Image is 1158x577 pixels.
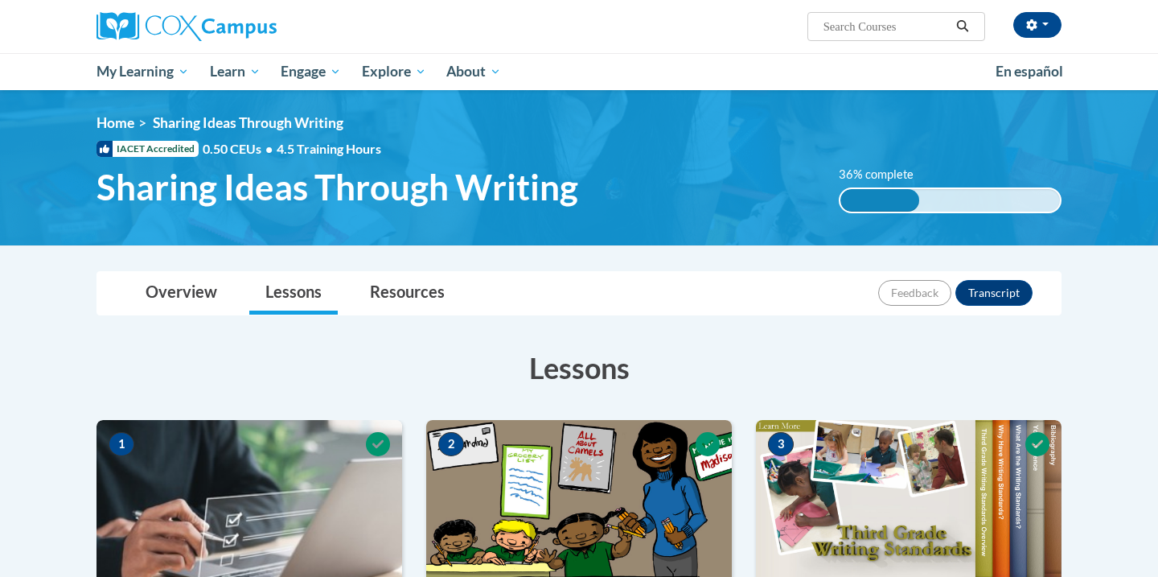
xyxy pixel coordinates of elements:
[96,62,189,81] span: My Learning
[96,348,1061,388] h3: Lessons
[437,53,512,90] a: About
[1013,12,1061,38] button: Account Settings
[768,432,794,456] span: 3
[203,140,277,158] span: 0.50 CEUs
[72,53,1086,90] div: Main menu
[109,432,134,456] span: 1
[446,62,501,81] span: About
[354,272,461,315] a: Resources
[153,114,343,131] span: Sharing Ideas Through Writing
[351,53,437,90] a: Explore
[270,53,351,90] a: Engage
[840,189,919,212] div: 36% complete
[96,114,134,131] a: Home
[96,141,199,157] span: IACET Accredited
[277,141,381,156] span: 4.5 Training Hours
[955,280,1033,306] button: Transcript
[96,12,277,41] img: Cox Campus
[129,272,233,315] a: Overview
[96,12,402,41] a: Cox Campus
[96,166,578,208] span: Sharing Ideas Through Writing
[822,17,951,36] input: Search Courses
[985,55,1074,89] a: En español
[951,17,975,36] button: Search
[265,141,273,156] span: •
[839,166,931,183] label: 36% complete
[362,62,426,81] span: Explore
[878,280,951,306] button: Feedback
[249,272,338,315] a: Lessons
[438,432,464,456] span: 2
[281,62,341,81] span: Engage
[199,53,271,90] a: Learn
[86,53,199,90] a: My Learning
[996,63,1063,80] span: En español
[210,62,261,81] span: Learn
